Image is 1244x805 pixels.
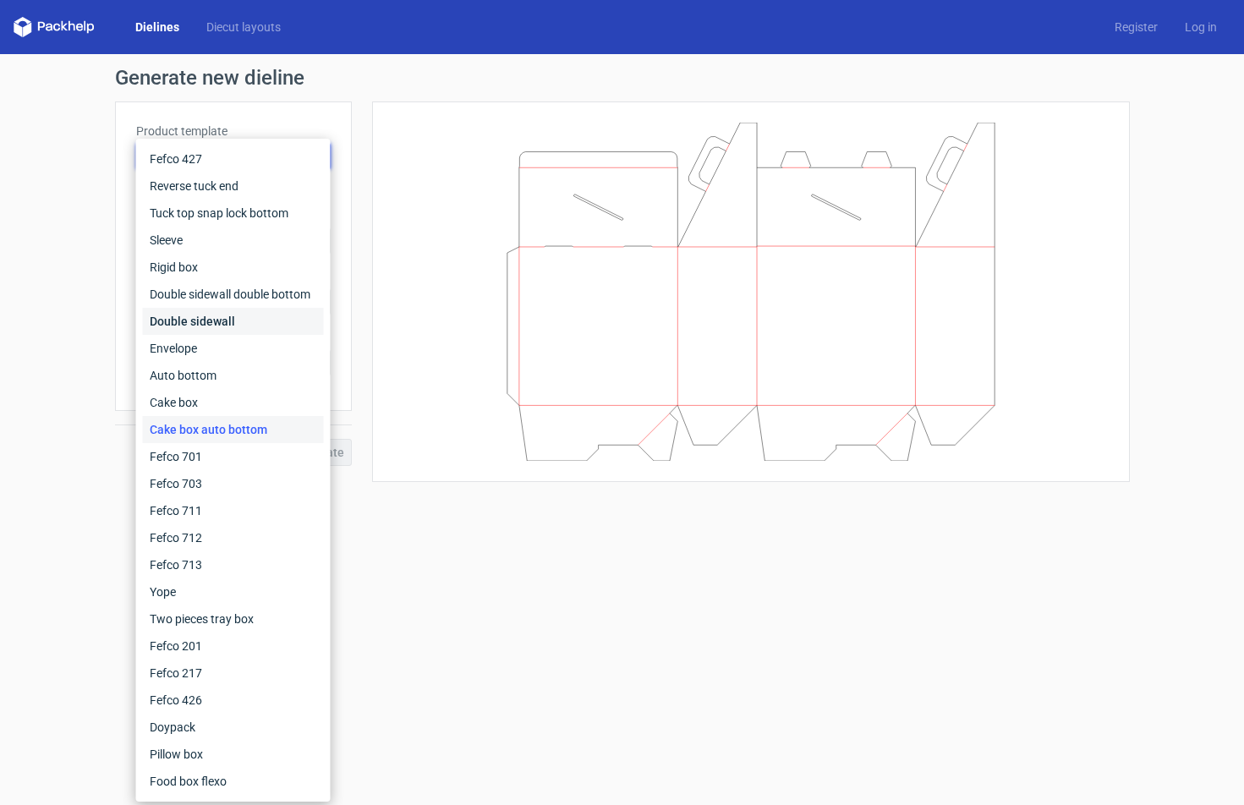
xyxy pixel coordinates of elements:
h1: Generate new dieline [115,68,1130,88]
div: Double sidewall double bottom [143,281,324,308]
a: Diecut layouts [193,19,294,36]
div: Fefco 711 [143,497,324,524]
div: Tuck top snap lock bottom [143,200,324,227]
div: Fefco 703 [143,470,324,497]
div: Yope [143,578,324,605]
div: Fefco 701 [143,443,324,470]
div: Reverse tuck end [143,172,324,200]
div: Fefco 712 [143,524,324,551]
div: Auto bottom [143,362,324,389]
div: Fefco 201 [143,632,324,660]
div: Doypack [143,714,324,741]
a: Dielines [122,19,193,36]
div: Cake box auto bottom [143,416,324,443]
div: Rigid box [143,254,324,281]
label: Product template [136,123,331,140]
div: Two pieces tray box [143,605,324,632]
div: Fefco 713 [143,551,324,578]
div: Fefco 217 [143,660,324,687]
div: Pillow box [143,741,324,768]
div: Envelope [143,335,324,362]
div: Food box flexo [143,768,324,795]
a: Register [1101,19,1171,36]
a: Log in [1171,19,1230,36]
div: Sleeve [143,227,324,254]
div: Double sidewall [143,308,324,335]
div: Fefco 427 [143,145,324,172]
div: Cake box [143,389,324,416]
div: Fefco 426 [143,687,324,714]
